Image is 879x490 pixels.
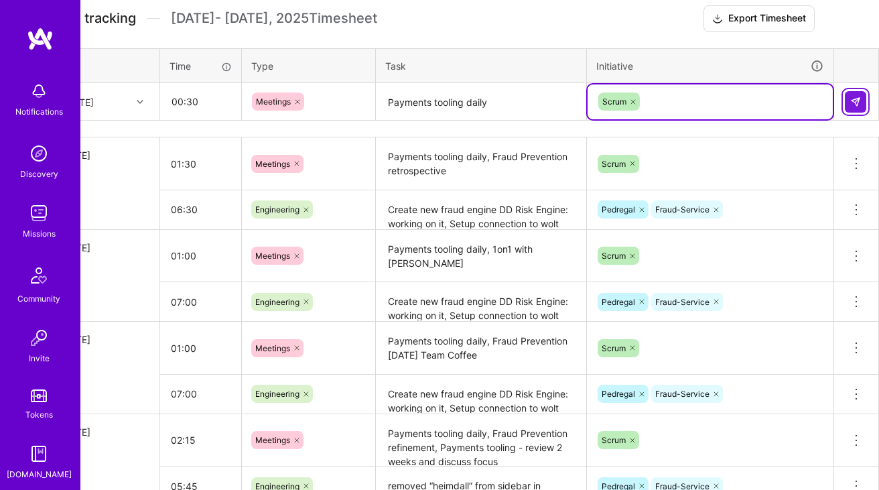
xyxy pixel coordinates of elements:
input: HH:MM [161,84,241,119]
span: Time tracking [49,10,136,27]
i: icon Download [712,12,723,26]
span: Engineering [255,297,299,307]
span: Pedregal [602,389,635,399]
div: 8h [60,165,149,179]
input: HH:MM [160,376,241,412]
textarea: Payments tooling daily, Fraud Prevention retrospective [377,139,585,190]
span: Scrum [602,251,626,261]
div: [DATE] [60,241,149,255]
img: bell [25,78,52,105]
textarea: Payments tooling daily, Fraud Prevention [DATE] Team Coffee [377,323,585,373]
input: HH:MM [160,330,241,366]
div: 8h [60,349,149,363]
div: Time [170,59,232,73]
div: 8h [60,442,149,456]
span: Fraud-Service [655,297,709,307]
div: Invite [29,351,50,365]
textarea: Create new fraud engine DD Risk Engine: working on it, Setup connection to wolt evaluation checkp... [377,192,585,229]
span: Pedregal [602,297,635,307]
span: Scrum [602,97,626,107]
img: guide book [25,440,52,467]
span: Engineering [255,389,299,399]
div: [DATE] [60,148,149,162]
img: discovery [25,140,52,167]
div: [DOMAIN_NAME] [7,467,72,481]
div: null [845,91,868,113]
div: Missions [23,227,56,241]
span: Meetings [255,159,290,169]
div: Discovery [20,167,58,181]
textarea: Payments tooling daily, 1on1 with [PERSON_NAME] [377,231,585,282]
span: Fraud-Service [655,389,709,399]
textarea: Create new fraud engine DD Risk Engine: working on it, Setup connection to wolt evaluation checkp... [377,284,585,320]
img: Community [23,259,55,292]
div: 8h [60,257,149,271]
span: Meetings [255,435,290,445]
div: [DATE] [60,425,149,439]
button: Export Timesheet [703,5,815,32]
textarea: Create new fraud engine DD Risk Engine: working on it, Setup connection to wolt evaluation checkp... [377,376,585,413]
span: Meetings [255,251,290,261]
input: HH:MM [160,146,241,182]
th: Type [242,48,376,83]
img: logo [27,27,54,51]
div: Initiative [596,58,824,74]
span: Engineering [255,204,299,215]
input: HH:MM [160,238,241,273]
div: [DATE] [60,332,149,347]
div: Notifications [15,105,63,119]
input: HH:MM [160,284,241,320]
textarea: Payments tooling daily, Fraud Prevention refinement, Payments tooling - review 2 weeks and discus... [377,416,585,466]
input: HH:MM [160,422,241,458]
span: Meetings [255,343,290,353]
span: Pedregal [602,204,635,215]
span: Meetings [256,97,291,107]
span: Scrum [602,435,626,445]
textarea: Payments tooling daily [377,84,585,120]
span: Scrum [602,343,626,353]
span: Fraud-Service [655,204,709,215]
th: Task [376,48,587,83]
img: Invite [25,324,52,351]
img: Submit [850,97,861,107]
span: Scrum [602,159,626,169]
i: icon Chevron [137,99,143,105]
div: Community [17,292,60,306]
input: HH:MM [160,192,241,227]
img: tokens [31,389,47,402]
img: teamwork [25,200,52,227]
div: Tokens [25,408,53,422]
span: [DATE] - [DATE] , 2025 Timesheet [171,10,377,27]
th: Date [50,48,160,83]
